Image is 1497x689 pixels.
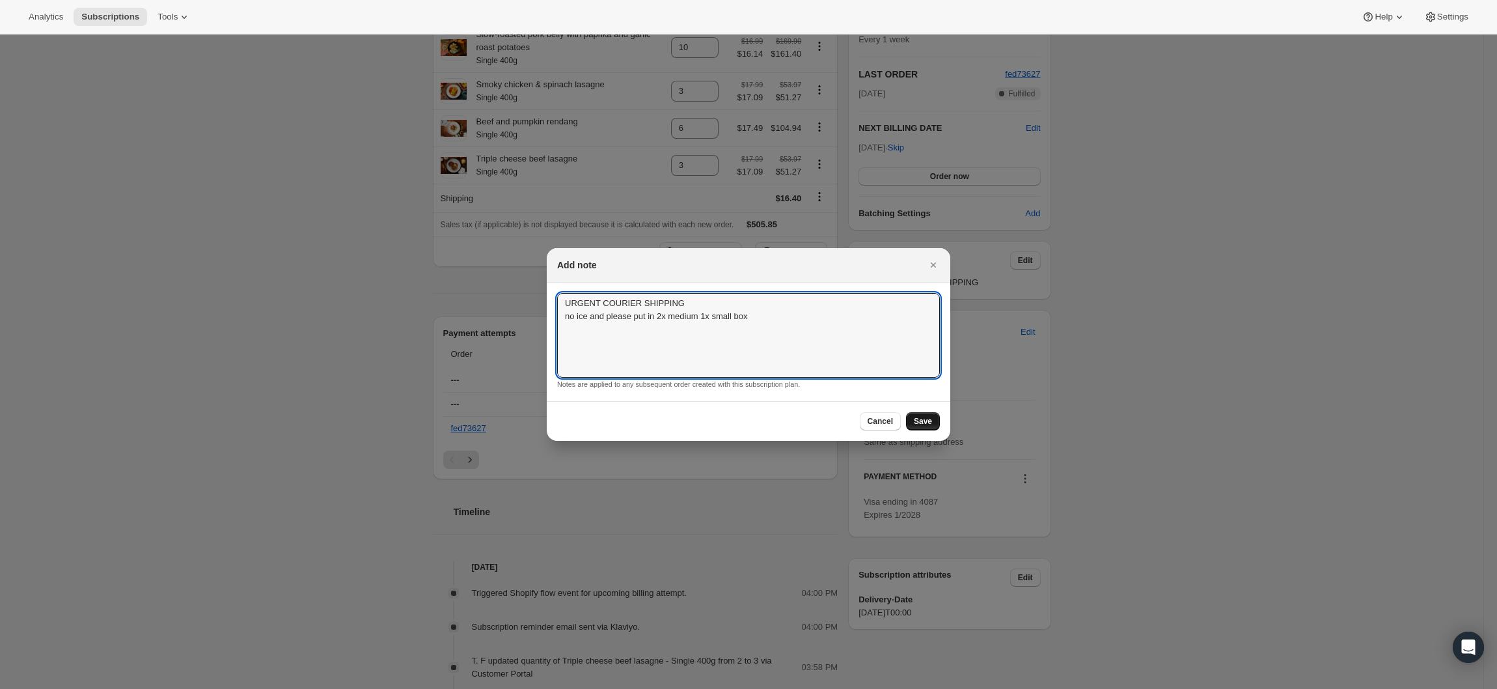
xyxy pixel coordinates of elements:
[557,259,597,272] h2: Add note
[81,12,139,22] span: Subscriptions
[21,8,71,26] button: Analytics
[860,412,901,430] button: Cancel
[1416,8,1476,26] button: Settings
[906,412,940,430] button: Save
[924,256,942,274] button: Close
[1354,8,1413,26] button: Help
[557,293,940,378] textarea: URGENT COURIER SHIPPING no ice and please put in 2x medium 1x small box
[150,8,199,26] button: Tools
[1375,12,1392,22] span: Help
[74,8,147,26] button: Subscriptions
[1453,632,1484,663] div: Open Intercom Messenger
[158,12,178,22] span: Tools
[1437,12,1468,22] span: Settings
[868,416,893,427] span: Cancel
[914,416,932,427] span: Save
[29,12,63,22] span: Analytics
[557,380,800,388] small: Notes are applied to any subsequent order created with this subscription plan.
